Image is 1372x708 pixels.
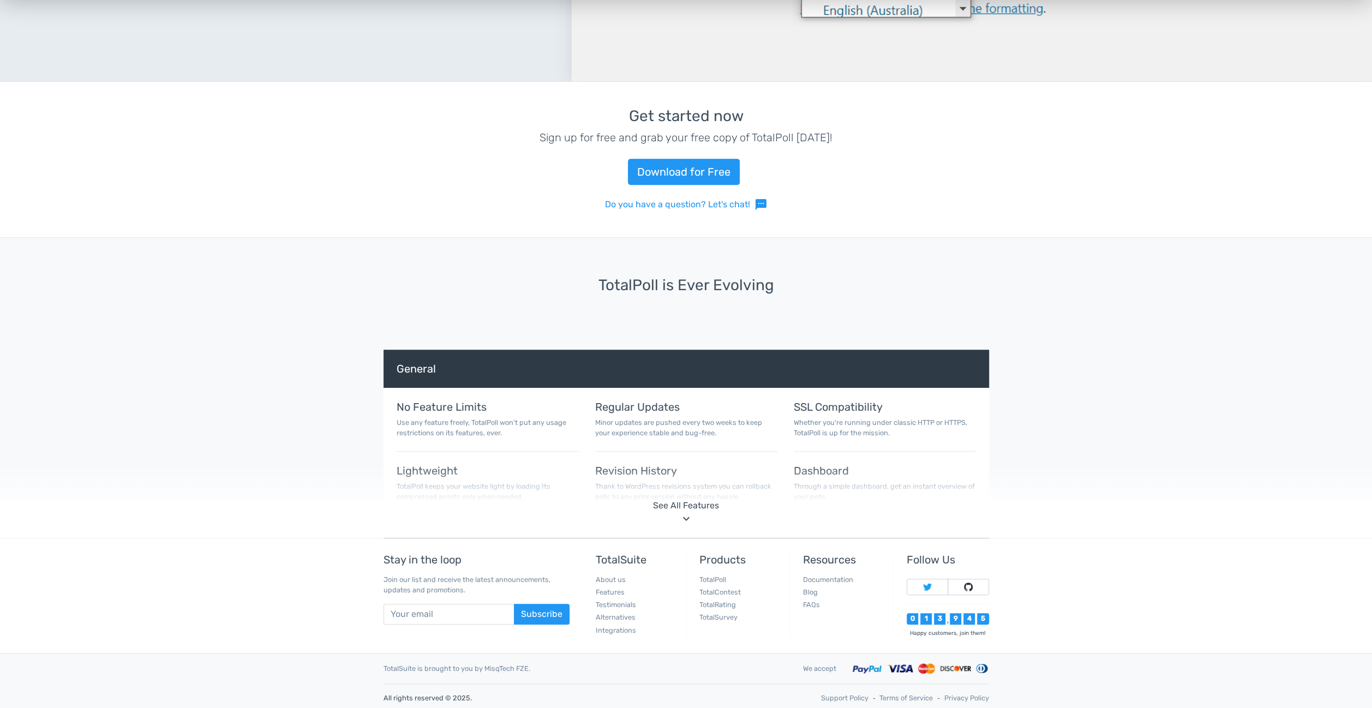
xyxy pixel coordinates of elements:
h5: General [384,350,989,388]
div: TotalSuite is brought to you by MisqTech FZE. [375,663,795,674]
h3: TotalPoll is Ever Evolving [384,277,989,294]
h5: TotalSuite [596,554,678,566]
h5: Follow Us [907,554,988,566]
h5: Resources [803,554,885,566]
a: Terms of Service [879,693,933,703]
button: Subscribe [514,604,570,625]
h5: Products [699,554,781,566]
p: Whether you're running under classic HTTP or HTTPS, TotalPoll is up for the mission. [794,417,976,438]
a: Blog [803,588,818,596]
a: TotalRating [699,601,736,609]
div: , [945,617,950,625]
a: TotalPoll [699,575,726,584]
div: 4 [963,613,975,625]
div: 5 [977,613,988,625]
div: 0 [907,613,918,625]
span: sms [754,198,768,211]
a: Support Policy [821,693,868,703]
a: Integrations [596,626,636,634]
a: Documentation [803,575,853,584]
div: keyboard_arrow_down [680,512,693,525]
input: Your email [384,604,514,625]
h5: Regular Updates [595,401,777,413]
div: Happy customers, join them! [907,629,988,637]
div: 3 [934,613,945,625]
h5: No Feature Limits [397,401,579,413]
div: 1 [920,613,932,625]
a: TotalContest [699,588,741,596]
p: Use any feature freely, TotalPoll won't put any usage restrictions on its features, ever. [397,417,579,438]
p: Sign up for free and grab your free copy of TotalPoll [DATE]! [384,129,989,146]
h5: Stay in the loop [384,554,570,566]
a: Features [596,588,625,596]
h3: Get started now [384,108,989,125]
div: We accept [795,663,844,674]
a: Privacy Policy [944,693,989,703]
span: ‐ [937,693,939,703]
a: Do you have a question? Let's chat!sms [605,198,768,211]
div: 9 [950,613,961,625]
span: ‐ [873,693,875,703]
a: TotalSurvey [699,613,738,621]
a: FAQs [803,601,820,609]
img: Accepted payment methods [853,662,989,675]
a: Alternatives [596,613,636,621]
div: See All Features [9,499,1363,512]
img: Follow TotalSuite on Github [964,583,973,591]
img: Follow TotalSuite on Twitter [923,583,932,591]
h5: SSL Compatibility [794,401,976,413]
a: Testimonials [596,601,636,609]
a: About us [596,575,626,584]
a: Download for Free [628,159,740,185]
p: Join our list and receive the latest announcements, updates and promotions. [384,574,570,595]
p: Minor updates are pushed every two weeks to keep your experience stable and bug-free. [595,417,777,438]
p: All rights reserved © 2025. [384,693,678,703]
